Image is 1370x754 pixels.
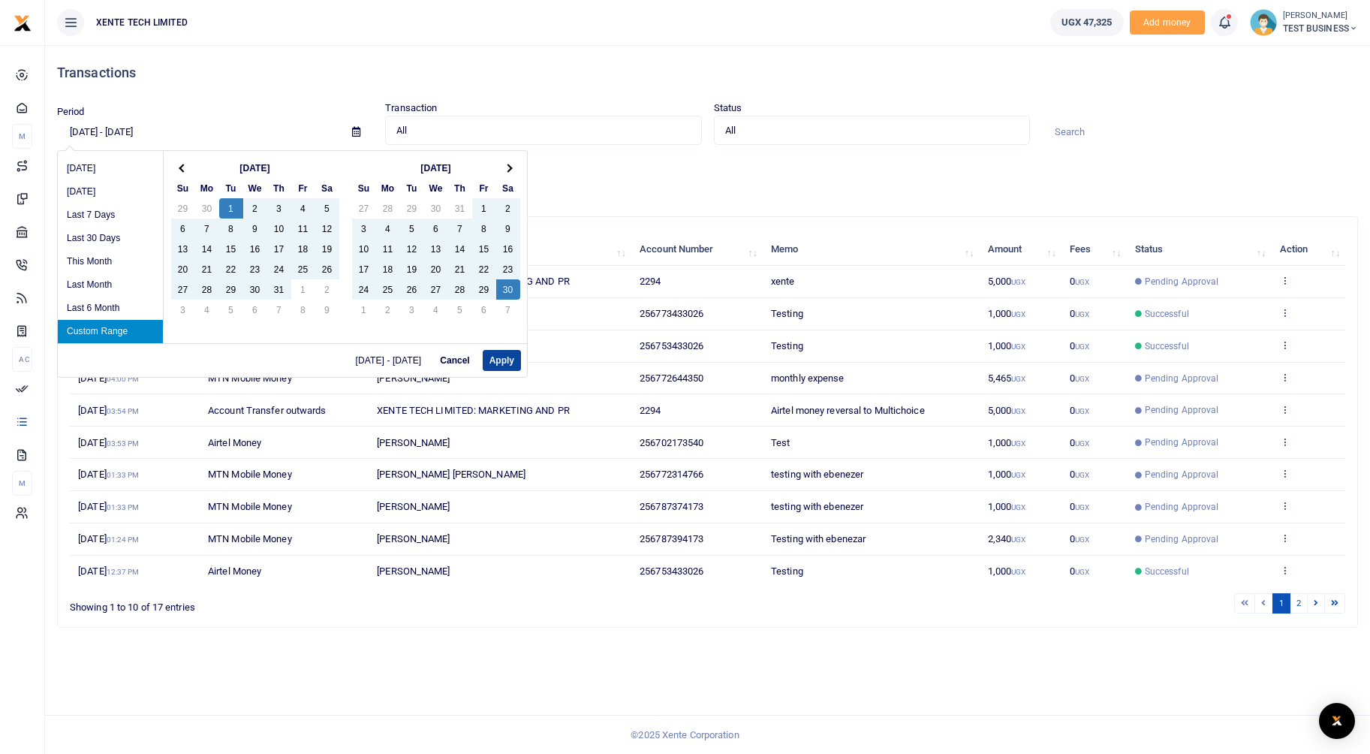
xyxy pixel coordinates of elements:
span: Airtel Money [208,565,261,577]
span: 1,000 [988,469,1026,480]
span: 2,340 [988,533,1026,544]
td: 28 [376,198,400,219]
span: [DATE] [78,533,139,544]
td: 12 [315,219,339,239]
td: 16 [496,239,520,259]
span: TEST BUSINESS [1283,22,1358,35]
span: 0 [1070,405,1089,416]
td: 10 [267,219,291,239]
td: 24 [352,279,376,300]
td: 27 [352,198,376,219]
td: 24 [267,259,291,279]
span: [PERSON_NAME] [377,501,450,512]
td: 1 [472,198,496,219]
td: 29 [400,198,424,219]
td: 17 [267,239,291,259]
span: 256787394173 [640,533,703,544]
td: 23 [496,259,520,279]
td: 31 [448,198,472,219]
td: 23 [243,259,267,279]
small: UGX [1075,568,1089,576]
th: Account Number: activate to sort column ascending [631,234,763,266]
small: UGX [1075,503,1089,511]
input: Search [1042,119,1358,145]
label: Status [714,101,742,116]
small: UGX [1011,471,1025,479]
li: This Month [58,250,163,273]
small: UGX [1075,439,1089,448]
td: 7 [496,300,520,320]
td: 2 [376,300,400,320]
td: 29 [219,279,243,300]
li: Last Month [58,273,163,297]
td: 8 [472,219,496,239]
a: 2 [1290,593,1308,614]
small: 03:54 PM [107,407,140,415]
span: [DATE] - [DATE] [356,356,428,365]
td: 3 [171,300,195,320]
td: 30 [243,279,267,300]
td: 5 [400,219,424,239]
span: [PERSON_NAME] [PERSON_NAME] [377,469,525,480]
small: UGX [1075,342,1089,351]
span: Successful [1145,307,1189,321]
span: Airtel Money [208,437,261,448]
th: Fr [291,178,315,198]
span: 1,000 [988,437,1026,448]
small: 04:00 PM [107,375,140,383]
span: MTN Mobile Money [208,533,292,544]
td: 6 [472,300,496,320]
span: MTN Mobile Money [208,469,292,480]
td: 6 [171,219,195,239]
span: 256702173540 [640,437,703,448]
span: [PERSON_NAME] [377,565,450,577]
td: 25 [376,279,400,300]
div: Showing 1 to 10 of 17 entries [70,592,595,615]
span: 1,000 [988,565,1026,577]
li: Last 6 Month [58,297,163,320]
td: 31 [267,279,291,300]
td: 3 [400,300,424,320]
small: UGX [1011,375,1025,383]
small: UGX [1075,310,1089,318]
td: 19 [400,259,424,279]
a: Add money [1130,16,1205,27]
span: MTN Mobile Money [208,501,292,512]
span: UGX 47,325 [1061,15,1113,30]
td: 2 [496,198,520,219]
small: UGX [1011,503,1025,511]
span: xente [771,276,795,287]
a: logo-small logo-large logo-large [14,17,32,28]
li: Ac [12,347,32,372]
span: [DATE] [78,372,139,384]
th: Fees: activate to sort column ascending [1061,234,1126,266]
span: MTN Mobile Money [208,372,292,384]
td: 11 [376,239,400,259]
span: testing with ebenezer [771,469,863,480]
td: 1 [352,300,376,320]
th: Tu [400,178,424,198]
span: 0 [1070,308,1089,319]
td: 12 [400,239,424,259]
small: UGX [1075,375,1089,383]
td: 14 [448,239,472,259]
td: 5 [219,300,243,320]
td: 20 [171,259,195,279]
span: [DATE] [78,469,139,480]
th: We [243,178,267,198]
small: UGX [1075,278,1089,286]
small: UGX [1075,471,1089,479]
th: [DATE] [376,158,496,178]
span: [PERSON_NAME] [377,437,450,448]
th: Th [267,178,291,198]
th: Action: activate to sort column ascending [1271,234,1345,266]
span: Account Transfer outwards [208,405,327,416]
li: Wallet ballance [1044,9,1130,36]
th: Th [448,178,472,198]
th: Memo: activate to sort column ascending [763,234,980,266]
td: 26 [315,259,339,279]
span: All [396,123,679,138]
td: 11 [291,219,315,239]
td: 29 [171,198,195,219]
td: 29 [472,279,496,300]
